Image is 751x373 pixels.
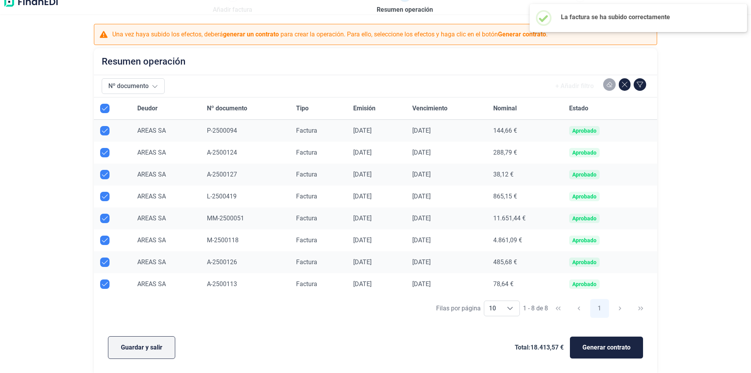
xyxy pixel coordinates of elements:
span: Estado [569,104,588,113]
span: AREAS SA [137,214,166,222]
div: Row Unselected null [100,192,110,201]
span: AREAS SA [137,127,166,134]
div: [DATE] [353,149,400,157]
span: Factura [296,193,317,200]
div: Aprobado [572,237,596,243]
span: Nº documento [207,104,247,113]
span: Factura [296,258,317,266]
div: [DATE] [353,127,400,135]
button: Guardar y salir [108,336,175,359]
span: AREAS SA [137,280,166,288]
div: Aprobado [572,171,596,178]
button: Generar contrato [570,337,643,359]
span: Factura [296,280,317,288]
span: AREAS SA [137,193,166,200]
button: Previous Page [570,299,588,318]
div: Row Unselected null [100,258,110,267]
button: First Page [549,299,568,318]
h2: La factura se ha subido correctamente [561,13,735,21]
span: A-2500124 [207,149,237,156]
span: Factura [296,171,317,178]
button: Nº documento [102,78,165,94]
span: Factura [296,236,317,244]
span: M-2500118 [207,236,239,244]
div: Filas por página [436,304,481,313]
div: Aprobado [572,128,596,134]
div: Row Unselected null [100,170,110,179]
div: Row Unselected null [100,279,110,289]
span: Generar contrato [582,343,631,352]
div: [DATE] [353,214,400,222]
div: [DATE] [353,171,400,178]
div: 4.861,09 € [493,236,557,244]
span: L-2500419 [207,193,237,200]
b: generar un contrato [223,31,279,38]
span: MM-2500051 [207,214,244,222]
div: Row Unselected null [100,148,110,157]
button: Last Page [631,299,650,318]
span: Tipo [296,104,309,113]
div: [DATE] [412,193,481,200]
div: 38,12 € [493,171,557,178]
b: Generar contrato [498,31,546,38]
span: Total: 18.413,57 € [515,343,564,352]
div: [DATE] [412,127,481,135]
span: Vencimiento [412,104,447,113]
span: P-2500094 [207,127,237,134]
span: AREAS SA [137,236,166,244]
div: Choose [501,301,519,316]
span: A-2500113 [207,280,237,288]
div: 485,68 € [493,258,557,266]
div: 144,66 € [493,127,557,135]
div: [DATE] [412,149,481,157]
button: Next Page [611,299,629,318]
div: [DATE] [353,280,400,288]
div: Aprobado [572,215,596,222]
span: Deudor [137,104,158,113]
span: Factura [296,214,317,222]
span: 10 [484,301,501,316]
div: [DATE] [412,280,481,288]
div: [DATE] [412,214,481,222]
div: 11.651,44 € [493,214,557,222]
div: [DATE] [412,258,481,266]
div: [DATE] [412,236,481,244]
span: AREAS SA [137,171,166,178]
span: Nominal [493,104,517,113]
span: Guardar y salir [121,343,162,352]
span: AREAS SA [137,149,166,156]
button: Page 1 [590,299,609,318]
div: Row Unselected null [100,126,110,135]
div: All items selected [100,104,110,113]
span: Factura [296,127,317,134]
h2: Resumen operación [102,56,185,67]
div: Aprobado [572,150,596,156]
span: Emisión [353,104,375,113]
div: 78,64 € [493,280,557,288]
span: AREAS SA [137,258,166,266]
div: 288,79 € [493,149,557,157]
div: [DATE] [353,236,400,244]
div: [DATE] [353,258,400,266]
div: [DATE] [412,171,481,178]
span: A-2500126 [207,258,237,266]
div: Row Unselected null [100,236,110,245]
span: Resumen operación [377,5,433,14]
div: Aprobado [572,281,596,287]
div: Aprobado [572,259,596,265]
p: Una vez haya subido los efectos, deberá para crear la operación. Para ello, seleccione los efecto... [112,30,548,39]
div: 865,15 € [493,193,557,200]
div: Aprobado [572,193,596,200]
span: Factura [296,149,317,156]
span: 1 - 8 de 8 [523,305,548,312]
div: Row Unselected null [100,214,110,223]
div: [DATE] [353,193,400,200]
span: A-2500127 [207,171,237,178]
